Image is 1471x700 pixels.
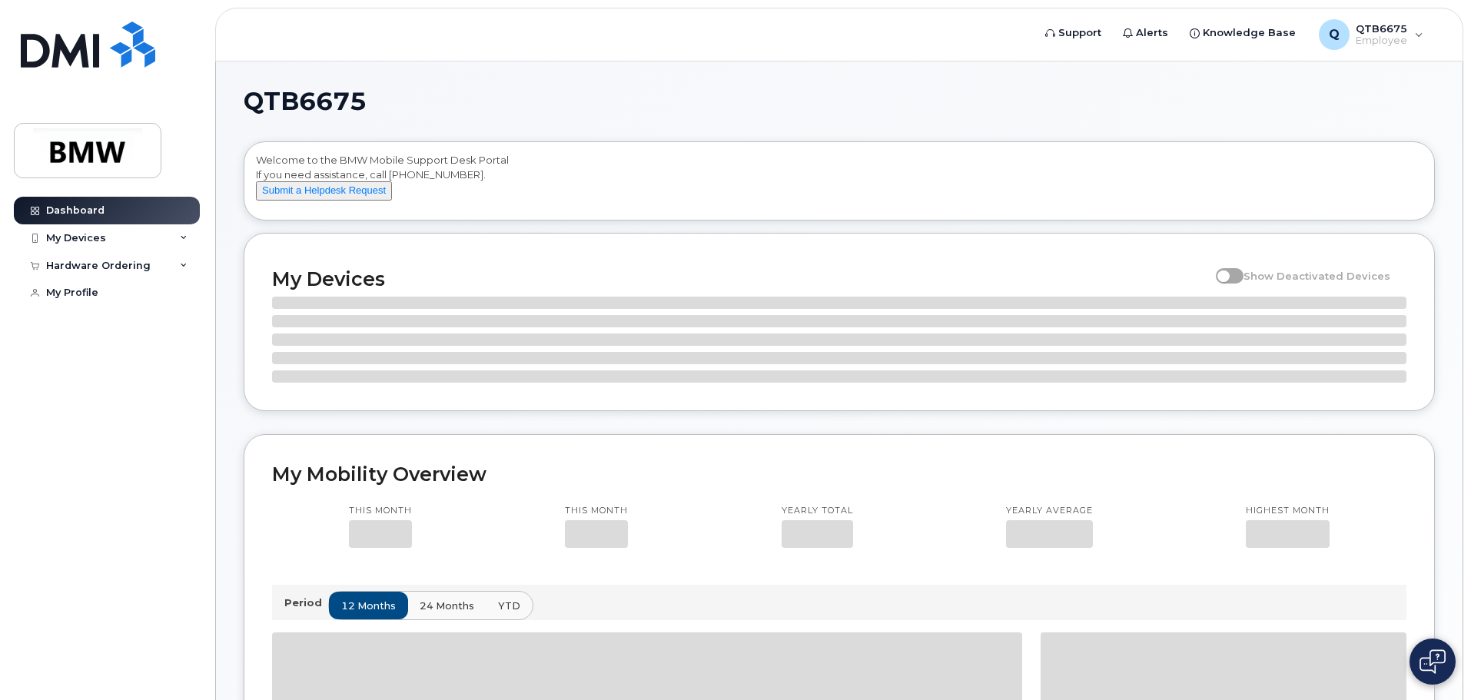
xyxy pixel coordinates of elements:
button: Submit a Helpdesk Request [256,181,392,201]
span: Show Deactivated Devices [1244,270,1390,282]
span: QTB6675 [244,90,367,113]
h2: My Devices [272,267,1208,290]
p: Highest month [1246,505,1330,517]
p: This month [349,505,412,517]
p: Period [284,595,328,610]
p: Yearly total [782,505,853,517]
input: Show Deactivated Devices [1216,261,1228,274]
a: Submit a Helpdesk Request [256,184,392,196]
h2: My Mobility Overview [272,463,1406,486]
span: YTD [498,599,520,613]
p: Yearly average [1006,505,1093,517]
div: Welcome to the BMW Mobile Support Desk Portal If you need assistance, call [PHONE_NUMBER]. [256,153,1423,214]
p: This month [565,505,628,517]
span: 24 months [420,599,474,613]
img: Open chat [1420,649,1446,674]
